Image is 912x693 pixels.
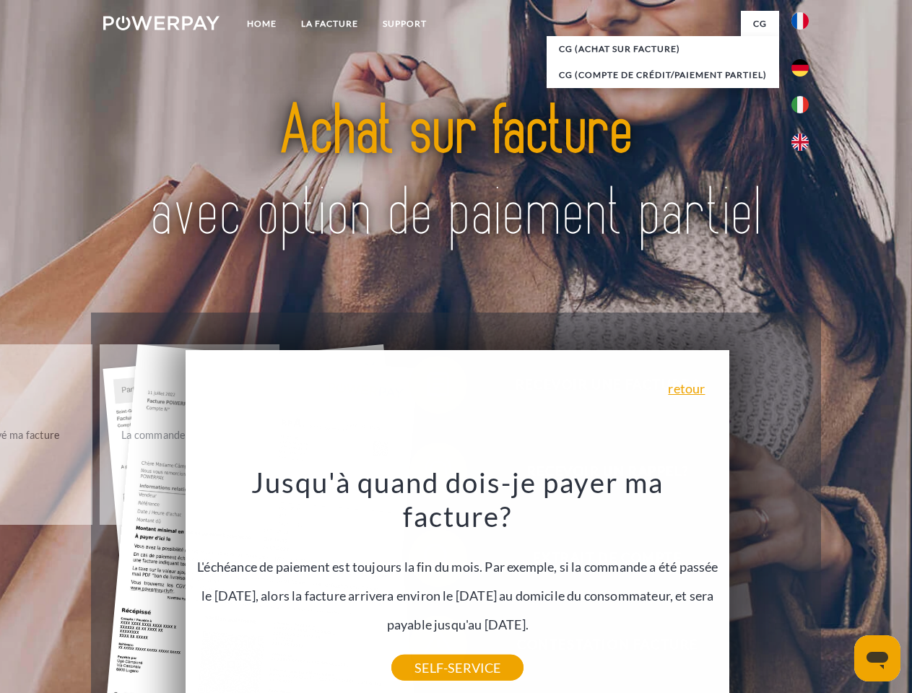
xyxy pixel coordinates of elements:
[108,424,271,444] div: La commande a été renvoyée
[289,11,370,37] a: LA FACTURE
[138,69,774,276] img: title-powerpay_fr.svg
[791,59,809,77] img: de
[103,16,220,30] img: logo-powerpay-white.svg
[741,11,779,37] a: CG
[668,382,705,395] a: retour
[854,635,900,681] iframe: Bouton de lancement de la fenêtre de messagerie
[791,134,809,151] img: en
[370,11,439,37] a: Support
[547,62,779,88] a: CG (Compte de crédit/paiement partiel)
[194,465,721,668] div: L'échéance de paiement est toujours la fin du mois. Par exemple, si la commande a été passée le [...
[547,36,779,62] a: CG (achat sur facture)
[235,11,289,37] a: Home
[791,12,809,30] img: fr
[391,655,524,681] a: SELF-SERVICE
[791,96,809,113] img: it
[194,465,721,534] h3: Jusqu'à quand dois-je payer ma facture?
